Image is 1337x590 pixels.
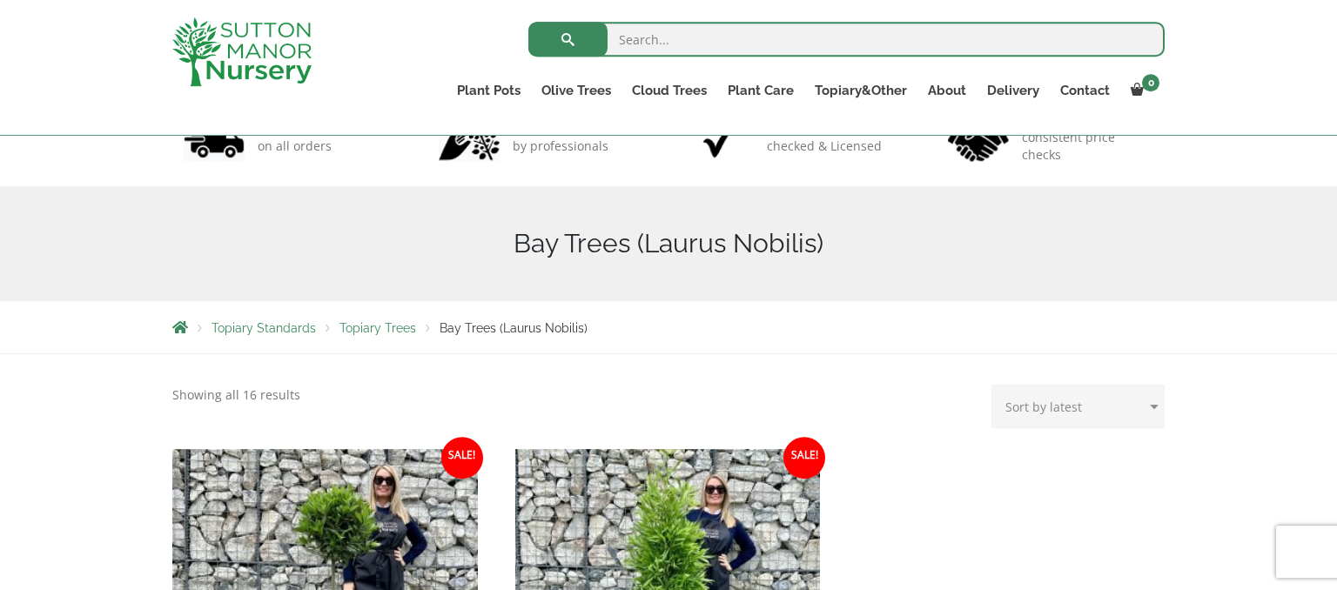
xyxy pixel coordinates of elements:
p: Showing all 16 results [172,385,300,406]
span: Bay Trees (Laurus Nobilis) [440,321,588,335]
nav: Breadcrumbs [172,320,1165,334]
a: Topiary Standards [212,321,316,335]
a: Contact [1050,78,1120,103]
a: Topiary&Other [804,78,917,103]
img: 3.jpg [693,117,754,161]
img: 2.jpg [439,117,500,161]
select: Shop order [991,385,1165,428]
img: 1.jpg [184,117,245,161]
p: consistent price checks [1022,129,1154,164]
a: Plant Care [717,78,804,103]
p: by professionals [513,137,608,155]
span: Sale! [441,437,483,479]
img: logo [172,17,312,86]
a: About [917,78,977,103]
input: Search... [528,22,1165,57]
p: checked & Licensed [767,137,882,155]
a: Olive Trees [531,78,621,103]
img: 4.jpg [948,112,1009,165]
a: Topiary Trees [339,321,416,335]
a: 0 [1120,78,1165,103]
a: Plant Pots [447,78,531,103]
p: on all orders [258,137,345,155]
a: Cloud Trees [621,78,717,103]
a: Delivery [977,78,1050,103]
span: 0 [1142,74,1159,91]
span: Sale! [783,437,825,479]
h1: Bay Trees (Laurus Nobilis) [172,228,1165,259]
